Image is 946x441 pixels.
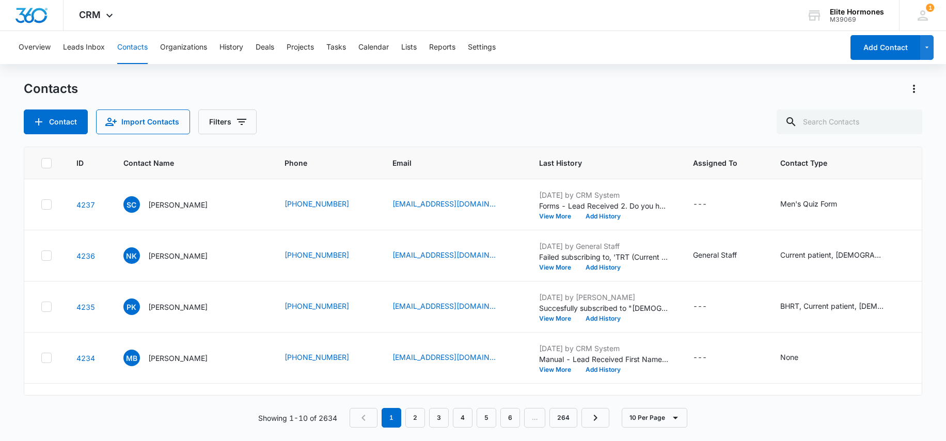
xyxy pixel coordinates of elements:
a: Page 6 [500,408,520,428]
a: [PHONE_NUMBER] [285,352,349,363]
em: 1 [382,408,401,428]
button: Import Contacts [96,109,190,134]
div: BHRT, Current patient, [DEMOGRAPHIC_DATA], Review Request Madison [780,301,884,311]
div: Contact Name - Paige Krause - Select to Edit Field [123,298,226,315]
div: notifications count [926,4,934,12]
div: --- [693,198,707,211]
div: Phone - +1 (920) 591-1141 - Select to Edit Field [285,352,368,364]
button: Add History [578,213,628,219]
span: Assigned To [693,157,740,168]
button: Reports [429,31,455,64]
button: Organizations [160,31,207,64]
div: Email - nkedrowicz@wi-net.com - Select to Edit Field [392,249,514,262]
button: Filters [198,109,257,134]
p: [DATE] by General Staff [539,241,668,251]
button: Add Contact [850,35,920,60]
p: Manual - Lead Received First Name: [PERSON_NAME] Last Name: Bellcour Phone: [PHONE_NUMBER] Email:... [539,354,668,365]
a: [EMAIL_ADDRESS][DOMAIN_NAME] [392,249,496,260]
div: account id [830,16,884,23]
a: Page 264 [549,408,577,428]
button: Lists [401,31,417,64]
span: 1 [926,4,934,12]
h1: Contacts [24,81,78,97]
div: Phone - (608) 719-7901 - Select to Edit Field [285,301,368,313]
button: View More [539,316,578,322]
div: --- [693,301,707,313]
div: Contact Type - None - Select to Edit Field [780,352,817,364]
div: None [780,352,798,363]
a: [EMAIL_ADDRESS][DOMAIN_NAME] [392,352,496,363]
button: Add Contact [24,109,88,134]
a: Next Page [581,408,609,428]
p: Showing 1-10 of 2634 [258,413,337,423]
button: Settings [468,31,496,64]
div: Assigned To - General Staff - Select to Edit Field [693,249,755,262]
p: [DATE] by General Staff [539,394,668,405]
button: Leads Inbox [63,31,105,64]
a: [PHONE_NUMBER] [285,249,349,260]
button: History [219,31,243,64]
button: View More [539,213,578,219]
p: [PERSON_NAME] [148,199,208,210]
div: Contact Name - Nathan Kedrowicz - Select to Edit Field [123,247,226,264]
div: Men's Quiz Form [780,198,837,209]
div: Current patient, [DEMOGRAPHIC_DATA], Men's Quiz Form, Review Request- Wausau , TRT [780,249,884,260]
a: [EMAIL_ADDRESS][DOMAIN_NAME] [392,301,496,311]
a: [EMAIL_ADDRESS][DOMAIN_NAME] [392,198,496,209]
div: Contact Type - BHRT, Current patient, Female, Review Request Madison - Select to Edit Field [780,301,902,313]
button: Overview [19,31,51,64]
span: NK [123,247,140,264]
a: [PHONE_NUMBER] [285,301,349,311]
div: --- [693,352,707,364]
button: View More [539,264,578,271]
button: Add History [578,367,628,373]
div: Assigned To - - Select to Edit Field [693,352,726,364]
span: Email [392,157,499,168]
div: Contact Name - Mindy Bellcour - Select to Edit Field [123,350,226,366]
a: Page 5 [477,408,496,428]
button: Add History [578,264,628,271]
span: Contact Name [123,157,245,168]
div: Email - paigeakrause@gmail.com - Select to Edit Field [392,301,514,313]
a: Navigate to contact details page for Paige Krause [76,303,95,311]
a: Page 4 [453,408,472,428]
div: Assigned To - - Select to Edit Field [693,198,726,211]
p: [PERSON_NAME] [148,353,208,364]
div: General Staff [693,249,737,260]
div: Contact Type - Current patient, male, Men's Quiz Form, Review Request- Wausau , TRT - Select to E... [780,249,902,262]
button: Contacts [117,31,148,64]
div: Contact Type - Men's Quiz Form - Select to Edit Field [780,198,856,211]
span: SC [123,196,140,213]
a: Page 3 [429,408,449,428]
button: Calendar [358,31,389,64]
button: View More [539,367,578,373]
div: Email - scottciesielskiracing@gmail.com - Select to Edit Field [392,198,514,211]
div: Email - mindybellcour39@yahoo.com - Select to Edit Field [392,352,514,364]
p: Succesfully subscribed to "[DEMOGRAPHIC_DATA]". [539,303,668,313]
button: Add History [578,316,628,322]
span: Contact Type [780,157,887,168]
p: [DATE] by CRM System [539,343,668,354]
input: Search Contacts [777,109,922,134]
a: Navigate to contact details page for Nathan Kedrowicz [76,251,95,260]
p: [PERSON_NAME] [148,302,208,312]
span: PK [123,298,140,315]
a: Navigate to contact details page for Scott Ciesielski [76,200,95,209]
p: [DATE] by [PERSON_NAME] [539,292,668,303]
p: [PERSON_NAME] [148,250,208,261]
nav: Pagination [350,408,609,428]
div: account name [830,8,884,16]
span: MB [123,350,140,366]
button: Tasks [326,31,346,64]
button: Deals [256,31,274,64]
button: Projects [287,31,314,64]
button: 10 Per Page [622,408,687,428]
p: [DATE] by CRM System [539,190,668,200]
div: Assigned To - - Select to Edit Field [693,301,726,313]
div: Phone - (715) 498-1021 - Select to Edit Field [285,198,368,211]
a: Navigate to contact details page for Mindy Bellcour [76,354,95,363]
div: Contact Name - Scott Ciesielski - Select to Edit Field [123,196,226,213]
span: CRM [79,9,101,20]
p: Forms - Lead Received 2. Do you have a lack of energy?: Yes 1. Do you have a decrease in libido (... [539,200,668,211]
a: Page 2 [405,408,425,428]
